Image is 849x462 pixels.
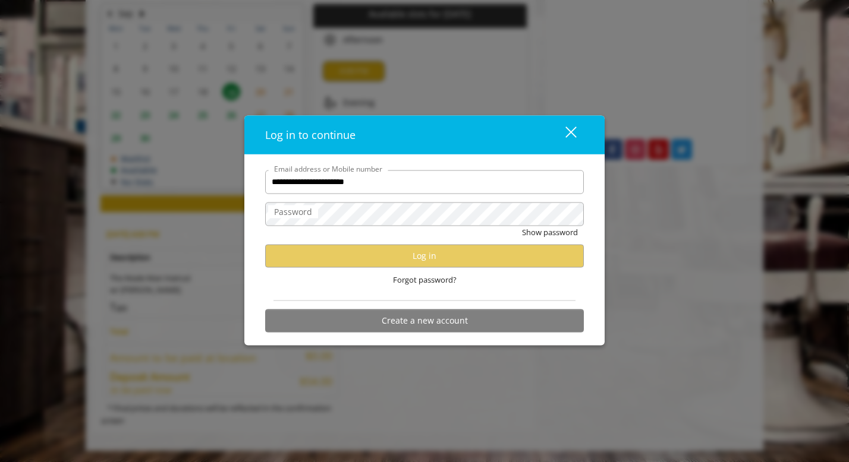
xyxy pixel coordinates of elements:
div: close dialog [552,126,576,144]
button: close dialog [543,122,584,147]
button: Show password [522,226,578,238]
button: Create a new account [265,309,584,332]
label: Password [268,205,318,218]
button: Log in [265,244,584,267]
input: Password [265,202,584,226]
label: Email address or Mobile number [268,163,388,174]
span: Log in to continue [265,127,356,141]
input: Email address or Mobile number [265,170,584,194]
span: Forgot password? [393,273,457,286]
